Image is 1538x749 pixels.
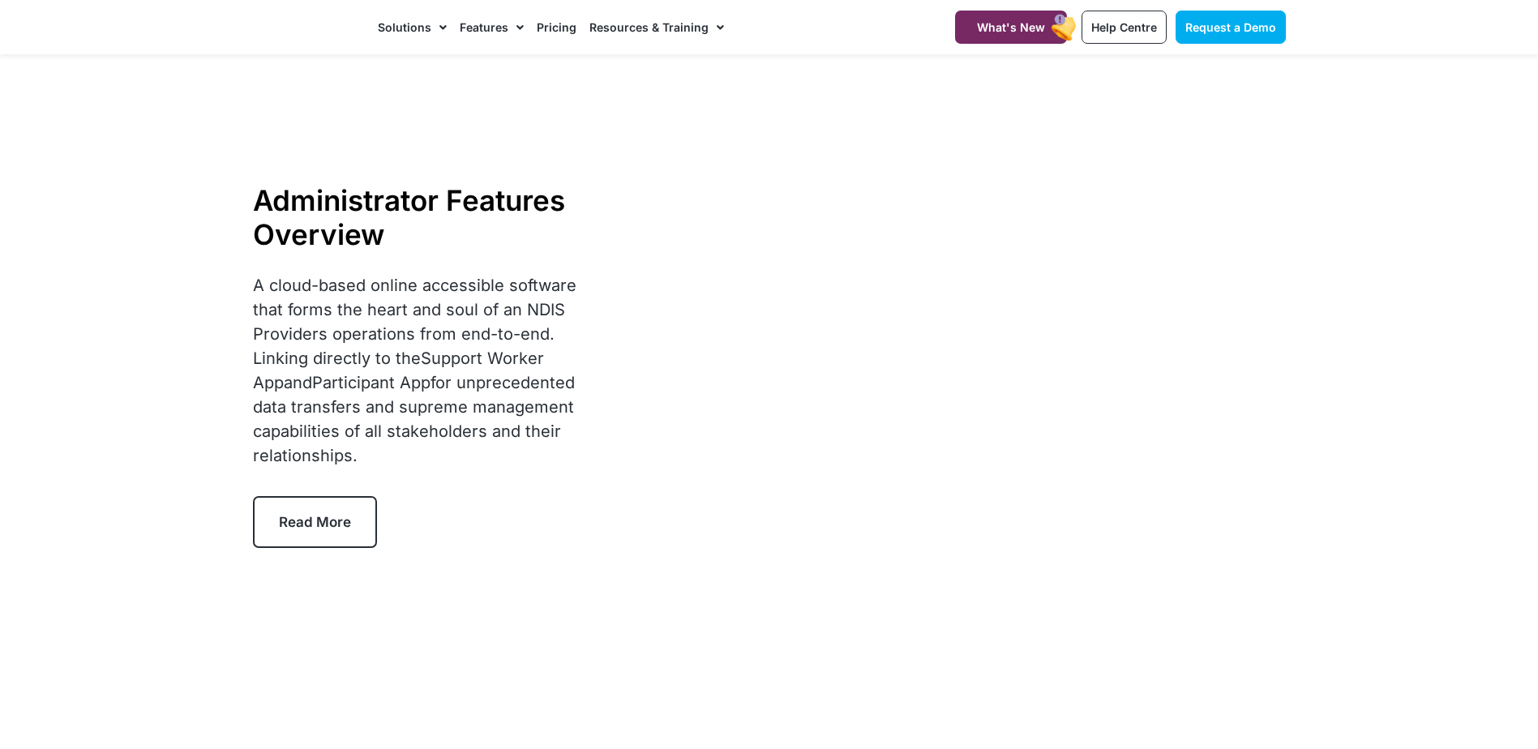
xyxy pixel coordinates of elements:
h1: Administrator Features Overview [253,183,604,251]
a: What's New [955,11,1067,44]
span: Help Centre [1091,20,1157,34]
img: CareMaster Logo [253,15,362,40]
span: What's New [977,20,1045,34]
a: Participant App [312,373,431,392]
span: Read More [279,514,351,530]
a: Request a Demo [1176,11,1286,44]
a: Help Centre [1082,11,1167,44]
span: Request a Demo [1185,20,1276,34]
span: A cloud-based online accessible software that forms the heart and soul of an NDIS Providers opera... [253,276,576,465]
a: Read More [253,496,377,548]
